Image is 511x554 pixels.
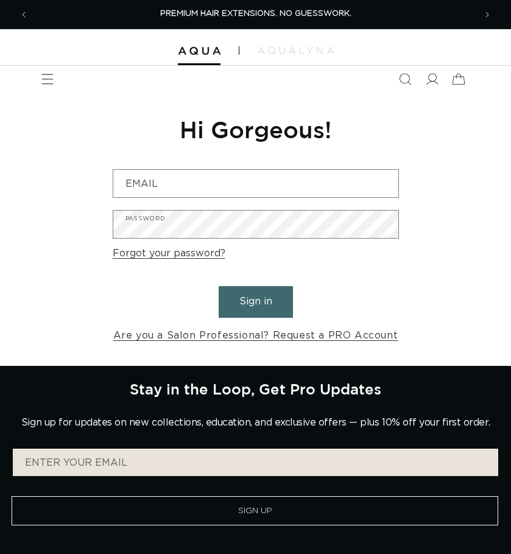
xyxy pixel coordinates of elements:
[21,417,490,429] p: Sign up for updates on new collections, education, and exclusive offers — plus 10% off your first...
[13,449,498,476] input: ENTER YOUR EMAIL
[474,1,501,28] button: Next announcement
[10,1,37,28] button: Previous announcement
[130,380,381,398] h2: Stay in the Loop, Get Pro Updates
[113,170,398,197] input: Email
[113,245,225,262] a: Forgot your password?
[113,327,398,345] a: Are you a Salon Professional? Request a PRO Account
[12,496,498,525] button: Sign Up
[34,66,61,93] summary: Menu
[258,47,334,54] img: aqualyna.com
[113,114,399,144] h1: Hi Gorgeous!
[160,10,351,18] span: PREMIUM HAIR EXTENSIONS. NO GUESSWORK.
[392,66,418,93] summary: Search
[178,47,220,55] img: Aqua Hair Extensions
[219,286,293,317] button: Sign in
